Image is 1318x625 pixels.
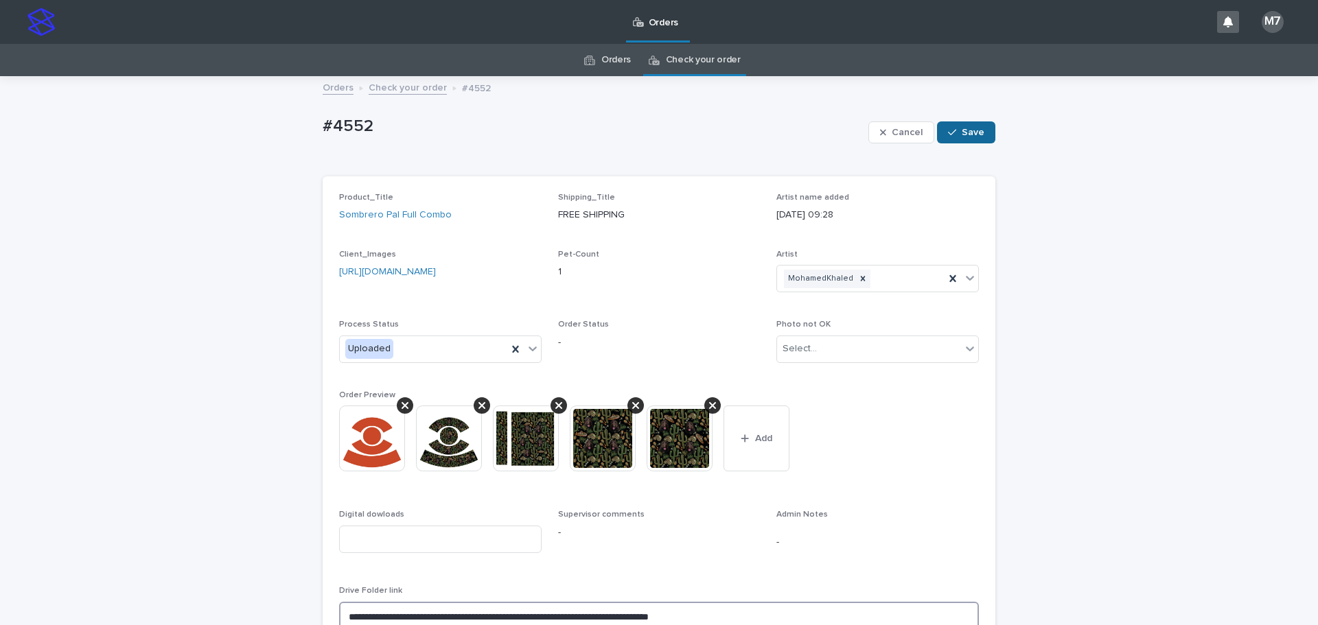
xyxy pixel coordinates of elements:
[558,250,599,259] span: Pet-Count
[784,270,855,288] div: MohamedKhaled
[962,128,984,137] span: Save
[369,79,447,95] a: Check your order
[339,250,396,259] span: Client_Images
[339,587,402,595] span: Drive Folder link
[558,526,761,540] p: -
[339,208,452,222] a: Sombrero Pal Full Combo
[27,8,55,36] img: stacker-logo-s-only.png
[558,265,761,279] p: 1
[666,44,741,76] a: Check your order
[776,320,831,329] span: Photo not OK
[1262,11,1284,33] div: M7
[339,320,399,329] span: Process Status
[558,335,761,350] p: -
[776,535,979,550] p: -
[892,128,923,137] span: Cancel
[339,510,404,519] span: Digital dowloads
[339,267,436,276] a: [URL][DOMAIN_NAME]
[345,339,393,359] div: Uploaded
[462,80,491,95] p: #4552
[937,121,995,143] button: Save
[783,342,817,356] div: Select...
[776,510,828,519] span: Admin Notes
[868,121,934,143] button: Cancel
[755,434,772,443] span: Add
[776,208,979,222] p: [DATE] 09:28
[323,117,863,137] p: #4552
[776,250,798,259] span: Artist
[339,391,395,399] span: Order Preview
[558,510,645,519] span: Supervisor comments
[558,320,609,329] span: Order Status
[724,405,789,471] button: Add
[601,44,631,76] a: Orders
[558,193,615,202] span: Shipping_Title
[339,193,393,202] span: Product_Title
[776,193,849,202] span: Artist name added
[558,208,761,222] p: FREE SHIPPING
[323,79,354,95] a: Orders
